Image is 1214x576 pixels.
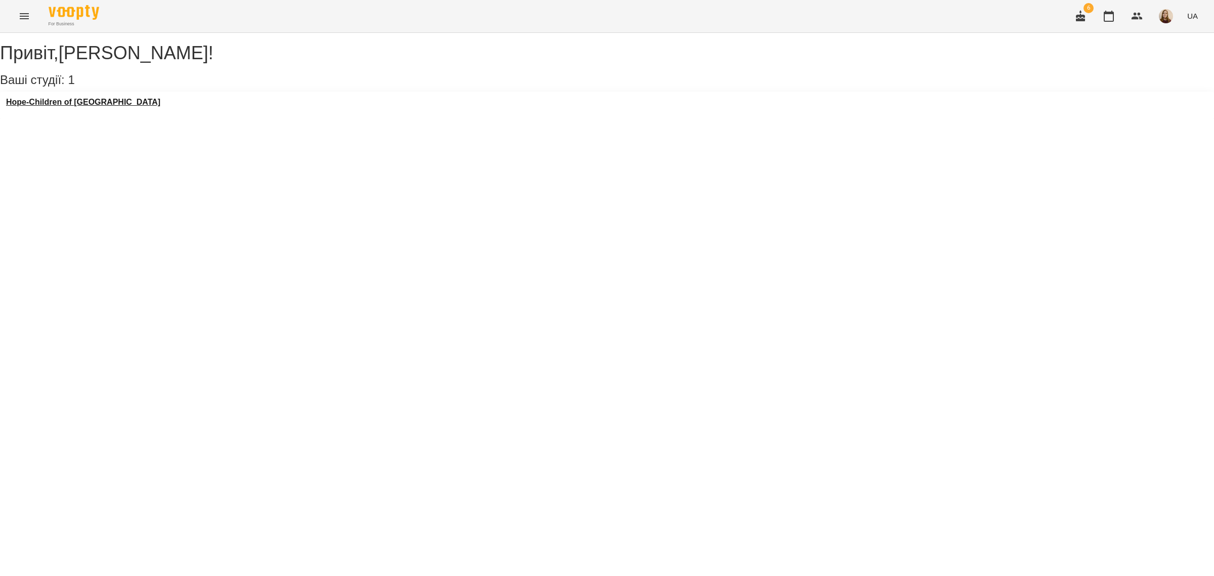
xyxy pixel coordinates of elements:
[49,5,99,20] img: Voopty Logo
[68,73,74,87] span: 1
[12,4,36,28] button: Menu
[1083,3,1094,13] span: 6
[1183,7,1202,25] button: UA
[49,21,99,27] span: For Business
[1159,9,1173,23] img: 31d75883915eed6aae08499d2e641b33.jpg
[1187,11,1198,21] span: UA
[6,98,160,107] a: Hope-Children of [GEOGRAPHIC_DATA]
